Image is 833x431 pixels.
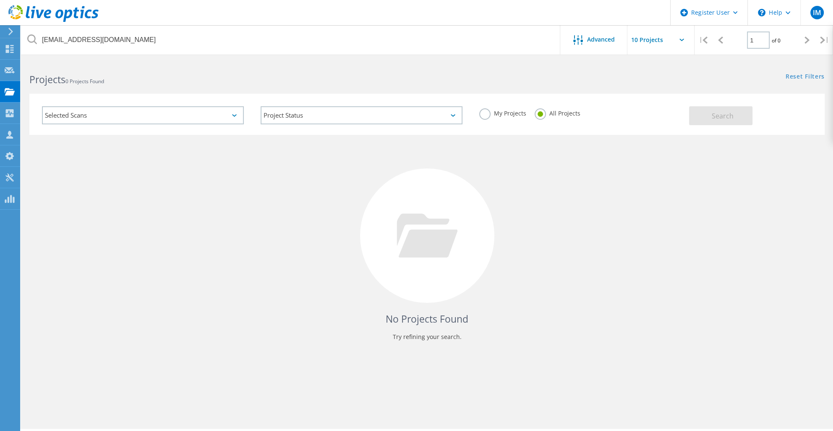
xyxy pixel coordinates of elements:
[786,74,825,81] a: Reset Filters
[535,108,580,116] label: All Projects
[689,106,752,125] button: Search
[816,25,833,55] div: |
[587,37,615,42] span: Advanced
[38,330,816,344] p: Try refining your search.
[261,106,462,124] div: Project Status
[8,18,99,24] a: Live Optics Dashboard
[695,25,712,55] div: |
[21,25,561,55] input: Search projects by name, owner, ID, company, etc
[479,108,526,116] label: My Projects
[65,78,104,85] span: 0 Projects Found
[712,111,734,121] span: Search
[38,312,816,326] h4: No Projects Found
[29,73,65,86] b: Projects
[772,37,781,44] span: of 0
[42,106,244,124] div: Selected Scans
[812,9,821,16] span: IM
[758,9,765,16] svg: \n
